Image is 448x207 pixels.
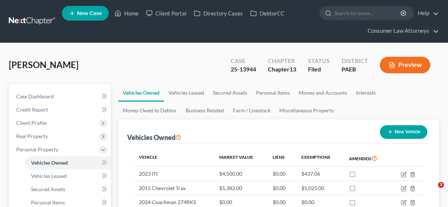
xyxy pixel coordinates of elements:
[246,7,288,20] a: DebtorCC
[364,24,439,38] a: Consumer Law Attorneys
[342,57,368,65] div: District
[133,150,213,167] th: Vehicle
[118,84,164,102] a: Vehicles Owned
[308,57,330,65] div: Status
[294,84,351,102] a: Money and Accounts
[118,102,181,119] a: Money Owed to Debtor
[133,181,213,195] td: 2015 Chevrolet Trax
[25,169,111,183] a: Vehicles Leased
[342,65,368,74] div: PAEB
[268,65,296,74] div: Chapter
[231,57,256,65] div: Case
[16,120,47,126] span: Client Profile
[127,133,181,142] div: Vehicles Owned
[31,173,67,179] span: Vehicles Leased
[231,65,256,74] div: 25-13944
[228,102,275,119] a: Farm / Livestock
[16,93,54,99] span: Case Dashboard
[16,133,48,139] span: Real Property
[213,150,267,167] th: Market Value
[142,7,190,20] a: Client Portal
[267,181,295,195] td: $0.00
[31,199,65,206] span: Personal Items
[213,167,267,181] td: $4,500.00
[252,84,294,102] a: Personal Items
[111,7,142,20] a: Home
[290,66,296,73] span: 13
[268,57,296,65] div: Chapter
[308,65,330,74] div: Filed
[77,11,102,16] span: New Case
[380,57,430,73] button: Preview
[267,167,295,181] td: $0.00
[25,183,111,196] a: Secured Assets
[343,150,390,167] th: Amended
[438,182,444,188] span: 3
[295,150,343,167] th: Exemptions
[16,146,58,152] span: Personal Property
[351,84,380,102] a: Interests
[414,7,439,20] a: Help
[133,167,213,181] td: 2023 ITI
[334,6,402,20] input: Search by name...
[16,106,48,113] span: Credit Report
[209,84,252,102] a: Secured Assets
[25,156,111,169] a: Vehicles Owned
[31,186,65,192] span: Secured Assets
[31,159,68,166] span: Vehicles Owned
[380,125,427,139] button: New Vehicle
[10,103,111,116] a: Credit Report
[295,167,343,181] td: $437.06
[190,7,246,20] a: Directory Cases
[164,84,209,102] a: Vehicles Leased
[423,182,441,200] iframe: Intercom live chat
[275,102,338,119] a: Miscellaneous Property
[295,181,343,195] td: $5,025.00
[267,150,295,167] th: Liens
[213,181,267,195] td: $5,382.00
[181,102,228,119] a: Business Related
[10,90,111,103] a: Case Dashboard
[9,59,78,70] span: [PERSON_NAME]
